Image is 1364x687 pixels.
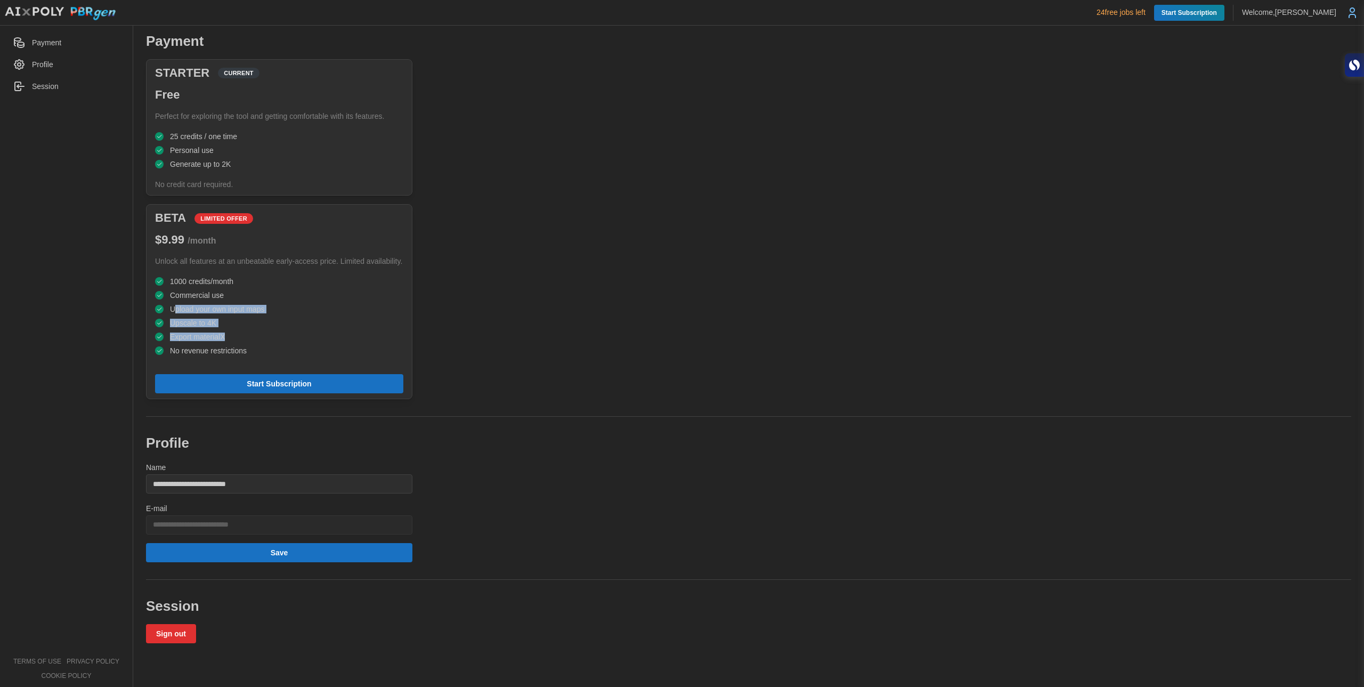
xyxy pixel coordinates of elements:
[155,210,186,227] h3: BETA
[170,347,247,354] span: No revenue restrictions
[170,160,231,168] span: Generate up to 2K
[41,672,91,681] a: cookie policy
[32,38,61,47] span: Payment
[1154,5,1224,21] a: Start Subscription
[13,657,61,666] a: terms of use
[32,82,59,91] span: Session
[32,60,53,69] span: Profile
[155,374,403,393] button: Start Subscription
[146,503,167,515] label: E-mail
[155,179,403,190] p: No credit card required.
[170,147,214,154] span: Personal use
[224,68,254,78] span: CURRENT
[271,544,288,562] span: Save
[155,65,209,82] h3: STARTER
[170,305,264,313] span: Upload your own input maps
[155,87,403,103] h3: Free
[1162,5,1217,21] span: Start Subscription
[6,76,126,98] a: Session
[146,32,412,51] h2: Payment
[188,236,216,245] span: / month
[170,292,224,299] span: Commercial use
[155,256,403,266] p: Unlock all features at an unbeatable early-access price. Limited availability.
[6,54,126,76] a: Profile
[6,32,126,54] a: Payment
[170,319,216,327] span: Upscale to 4K
[146,462,166,474] label: Name
[156,625,186,643] span: Sign out
[170,278,233,285] span: 1000 credits/month
[146,543,412,562] button: Save
[155,111,403,122] p: Perfect for exploring the tool and getting comfortable with its features.
[1097,7,1146,18] p: 24 free jobs left
[247,375,311,393] span: Start Subscription
[146,597,412,616] h2: Session
[200,214,247,223] span: LIMITED OFFER
[170,333,225,341] span: Export materialX
[4,6,116,21] img: AIxPoly PBRgen
[155,232,403,248] h3: $ 9.99
[146,624,196,643] button: Sign out
[67,657,119,666] a: privacy policy
[170,133,237,140] span: 25 credits / one time
[146,434,412,452] h2: Profile
[1242,7,1336,18] p: Welcome, [PERSON_NAME]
